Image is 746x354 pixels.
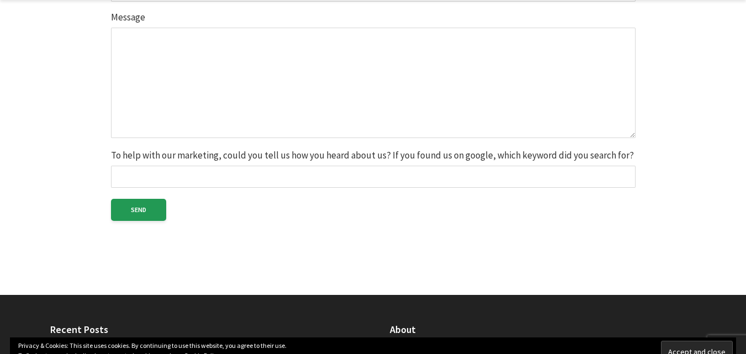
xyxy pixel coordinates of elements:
textarea: Message [111,28,636,138]
input: Send [111,199,166,221]
label: Message [111,13,636,140]
input: To help with our marketing, could you tell us how you heard about us? If you found us on google, ... [111,166,636,188]
label: To help with our marketing, could you tell us how you heard about us? If you found us on google, ... [111,151,636,188]
h4: About [390,323,696,336]
h4: Recent Posts [50,323,357,336]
